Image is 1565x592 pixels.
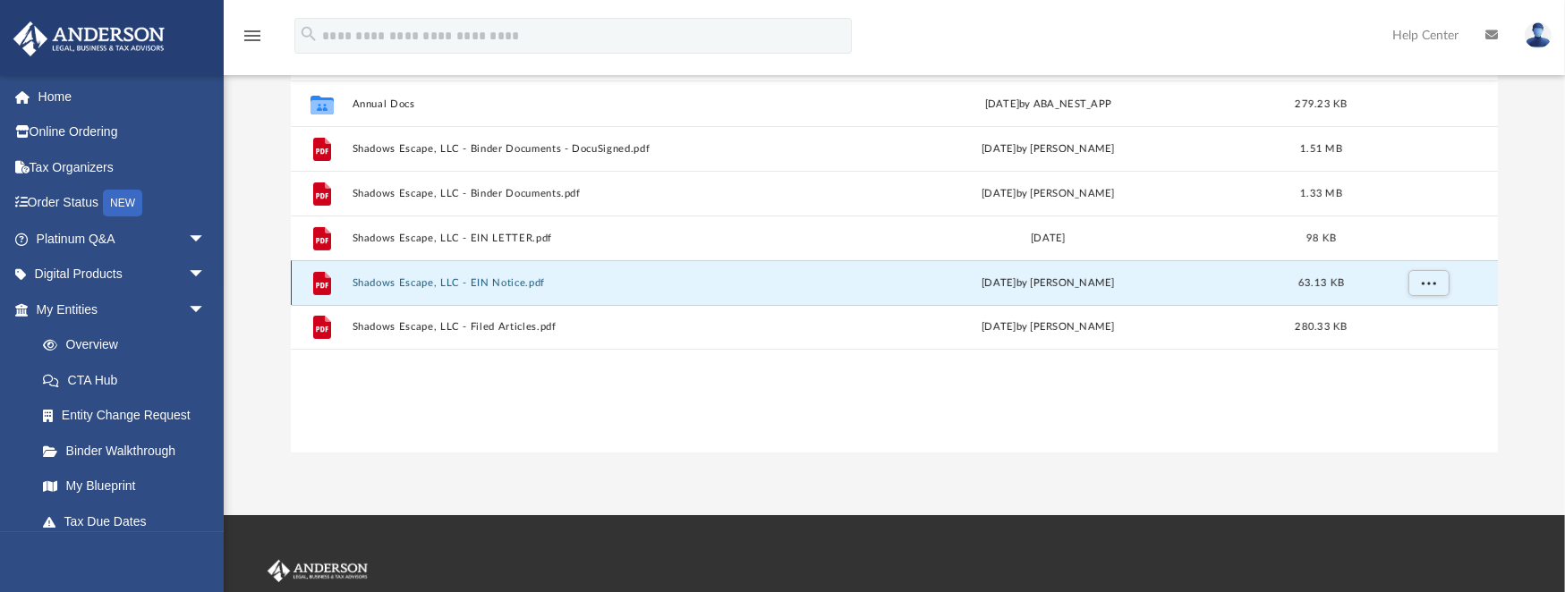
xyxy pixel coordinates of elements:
a: Tax Organizers [13,149,233,185]
div: [DATE] by [PERSON_NAME] [819,320,1278,336]
a: Home [13,79,233,114]
span: 279.23 KB [1295,99,1347,109]
a: Digital Productsarrow_drop_down [13,257,233,292]
i: search [299,24,319,44]
button: Shadows Escape, LLC - Filed Articles.pdf [352,322,811,334]
div: [DATE] by [PERSON_NAME] [819,186,1278,202]
button: More options [1408,270,1450,297]
button: Shadows Escape, LLC - EIN Notice.pdf [352,277,811,289]
img: Anderson Advisors Platinum Portal [264,560,371,583]
a: CTA Hub [25,362,233,398]
button: Shadows Escape, LLC - EIN LETTER.pdf [352,233,811,244]
a: Online Ordering [13,114,233,150]
a: My Blueprint [25,469,224,504]
a: Order StatusNEW [13,185,233,222]
div: [DATE] [819,231,1278,247]
span: 98 KB [1306,233,1336,243]
div: NEW [103,190,142,216]
span: 63.13 KB [1298,278,1344,288]
a: Entity Change Request [25,398,233,434]
span: arrow_drop_down [188,292,224,328]
span: arrow_drop_down [188,257,224,293]
i: menu [242,25,263,47]
div: grid [291,81,1498,452]
span: 280.33 KB [1295,323,1347,333]
img: Anderson Advisors Platinum Portal [8,21,170,56]
span: 1.51 MB [1300,144,1342,154]
a: Platinum Q&Aarrow_drop_down [13,221,233,257]
a: Binder Walkthrough [25,433,233,469]
div: [DATE] by [PERSON_NAME] [819,141,1278,157]
a: Overview [25,327,233,363]
span: arrow_drop_down [188,221,224,258]
img: User Pic [1525,22,1552,48]
button: Annual Docs [352,98,811,110]
div: [DATE] by ABA_NEST_APP [819,97,1278,113]
a: Tax Due Dates [25,503,233,539]
a: menu [242,34,263,47]
button: Shadows Escape, LLC - Binder Documents - DocuSigned.pdf [352,143,811,155]
div: [DATE] by [PERSON_NAME] [819,275,1278,292]
a: My Entitiesarrow_drop_down [13,292,233,327]
span: 1.33 MB [1300,189,1342,199]
button: Shadows Escape, LLC - Binder Documents.pdf [352,188,811,199]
